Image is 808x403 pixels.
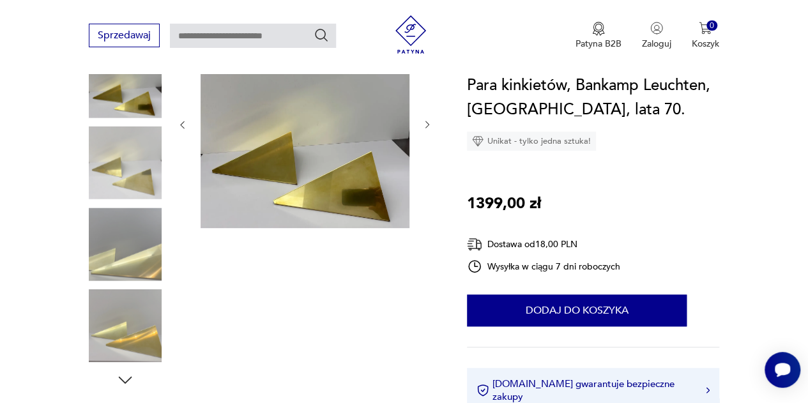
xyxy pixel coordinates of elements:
[592,22,605,36] img: Ikona medalu
[89,289,162,362] img: Zdjęcie produktu Para kinkietów, Bankamp Leuchten, Niemcy, lata 70.
[467,73,719,122] h1: Para kinkietów, Bankamp Leuchten, [GEOGRAPHIC_DATA], lata 70.
[476,384,489,397] img: Ikona certyfikatu
[706,387,710,393] img: Ikona strzałki w prawo
[89,126,162,199] img: Zdjęcie produktu Para kinkietów, Bankamp Leuchten, Niemcy, lata 70.
[201,19,409,228] img: Zdjęcie produktu Para kinkietów, Bankamp Leuchten, Niemcy, lata 70.
[476,377,710,403] button: [DOMAIN_NAME] gwarantuje bezpieczne zakupy
[642,22,671,50] button: Zaloguj
[650,22,663,34] img: Ikonka użytkownika
[89,208,162,280] img: Zdjęcie produktu Para kinkietów, Bankamp Leuchten, Niemcy, lata 70.
[467,236,482,252] img: Ikona dostawy
[692,38,719,50] p: Koszyk
[467,259,620,274] div: Wysyłka w ciągu 7 dni roboczych
[392,15,430,54] img: Patyna - sklep z meblami i dekoracjami vintage
[706,20,717,31] div: 0
[467,192,541,216] p: 1399,00 zł
[576,38,621,50] p: Patyna B2B
[472,135,484,147] img: Ikona diamentu
[89,24,160,47] button: Sprzedawaj
[642,38,671,50] p: Zaloguj
[699,22,712,34] img: Ikona koszyka
[467,236,620,252] div: Dostawa od 18,00 PLN
[314,27,329,43] button: Szukaj
[467,294,687,326] button: Dodaj do koszyka
[765,352,800,388] iframe: Smartsupp widget button
[576,22,621,50] button: Patyna B2B
[692,22,719,50] button: 0Koszyk
[89,45,162,118] img: Zdjęcie produktu Para kinkietów, Bankamp Leuchten, Niemcy, lata 70.
[576,22,621,50] a: Ikona medaluPatyna B2B
[467,132,596,151] div: Unikat - tylko jedna sztuka!
[89,32,160,41] a: Sprzedawaj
